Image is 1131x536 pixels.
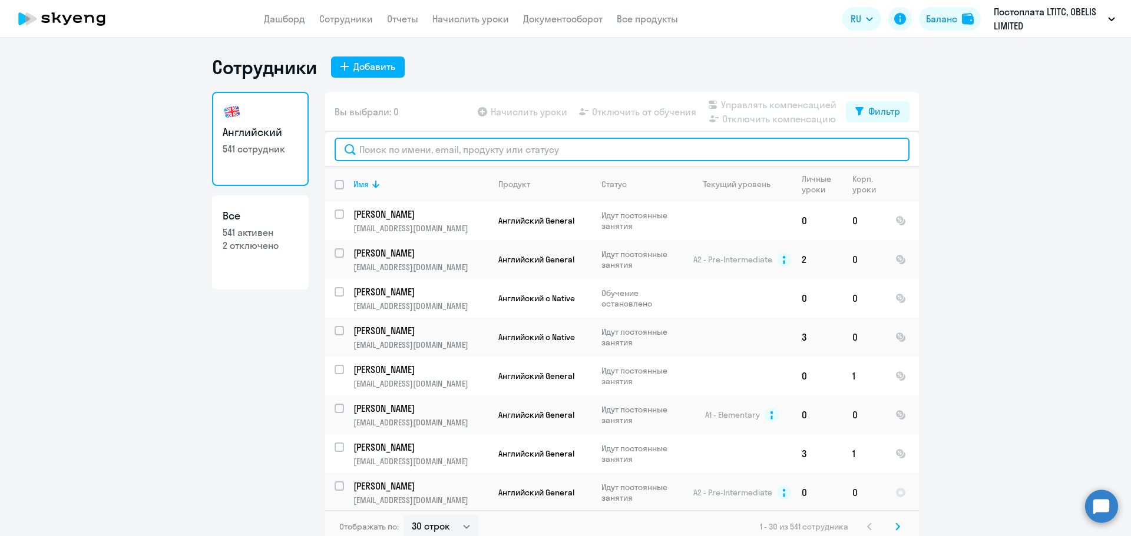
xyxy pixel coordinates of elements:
[223,142,298,155] p: 541 сотрудник
[868,104,900,118] div: Фильтр
[760,521,848,532] span: 1 - 30 из 541 сотрудника
[601,288,682,309] p: Обучение остановлено
[693,487,772,498] span: A2 - Pre-Intermediate
[353,324,487,337] p: [PERSON_NAME]
[335,138,910,161] input: Поиск по имени, email, продукту или статусу
[319,13,373,25] a: Сотрудники
[792,473,843,512] td: 0
[792,318,843,357] td: 3
[843,279,886,318] td: 0
[498,254,574,265] span: Английский General
[498,487,574,498] span: Английский General
[792,279,843,318] td: 0
[353,262,488,272] p: [EMAIL_ADDRESS][DOMAIN_NAME]
[498,215,574,226] span: Английский General
[353,378,488,389] p: [EMAIL_ADDRESS][DOMAIN_NAME]
[335,105,399,119] span: Вы выбрали: 0
[843,201,886,240] td: 0
[353,301,488,311] p: [EMAIL_ADDRESS][DOMAIN_NAME]
[802,174,842,195] div: Личные уроки
[353,417,488,428] p: [EMAIL_ADDRESS][DOMAIN_NAME]
[842,7,881,31] button: RU
[353,285,488,298] a: [PERSON_NAME]
[353,441,488,454] a: [PERSON_NAME]
[353,208,487,221] p: [PERSON_NAME]
[601,443,682,464] p: Идут постоянные занятия
[988,5,1121,33] button: Постоплата LTITC, OBELIS LIMITED
[432,13,509,25] a: Начислить уроки
[223,226,298,239] p: 541 активен
[601,210,682,231] p: Идут постоянные занятия
[223,102,242,121] img: english
[962,13,974,25] img: balance
[353,324,488,337] a: [PERSON_NAME]
[601,404,682,425] p: Идут постоянные занятия
[498,179,591,189] div: Продукт
[212,195,309,289] a: Все541 активен2 отключено
[498,371,574,381] span: Английский General
[792,434,843,473] td: 3
[703,179,770,189] div: Текущий уровень
[843,318,886,357] td: 0
[843,395,886,434] td: 0
[331,56,405,78] button: Добавить
[802,174,835,195] div: Личные уроки
[617,13,678,25] a: Все продукты
[353,456,488,467] p: [EMAIL_ADDRESS][DOMAIN_NAME]
[353,247,488,259] a: [PERSON_NAME]
[498,179,530,189] div: Продукт
[601,249,682,270] p: Идут постоянные занятия
[692,179,792,189] div: Текущий уровень
[353,179,369,189] div: Имя
[264,13,305,25] a: Дашборд
[353,480,487,492] p: [PERSON_NAME]
[843,240,886,279] td: 0
[994,5,1103,33] p: Постоплата LTITC, OBELIS LIMITED
[523,13,603,25] a: Документооборот
[353,208,488,221] a: [PERSON_NAME]
[353,402,488,415] a: [PERSON_NAME]
[353,339,488,350] p: [EMAIL_ADDRESS][DOMAIN_NAME]
[792,357,843,395] td: 0
[223,125,298,140] h3: Английский
[339,521,399,532] span: Отображать по:
[223,208,298,224] h3: Все
[792,395,843,434] td: 0
[353,59,395,74] div: Добавить
[212,92,309,186] a: Английский541 сотрудник
[601,179,682,189] div: Статус
[843,473,886,512] td: 0
[353,247,487,259] p: [PERSON_NAME]
[792,240,843,279] td: 2
[353,223,488,234] p: [EMAIL_ADDRESS][DOMAIN_NAME]
[353,480,488,492] a: [PERSON_NAME]
[353,402,487,415] p: [PERSON_NAME]
[601,327,682,348] p: Идут постоянные занятия
[601,179,627,189] div: Статус
[353,441,487,454] p: [PERSON_NAME]
[693,254,772,265] span: A2 - Pre-Intermediate
[919,7,981,31] button: Балансbalance
[601,365,682,387] p: Идут постоянные занятия
[353,495,488,505] p: [EMAIL_ADDRESS][DOMAIN_NAME]
[498,293,575,304] span: Английский с Native
[851,12,861,26] span: RU
[498,332,575,342] span: Английский с Native
[852,174,878,195] div: Корп. уроки
[846,101,910,122] button: Фильтр
[601,482,682,503] p: Идут постоянные занятия
[852,174,885,195] div: Корп. уроки
[498,448,574,459] span: Английский General
[353,285,487,298] p: [PERSON_NAME]
[843,434,886,473] td: 1
[212,55,317,79] h1: Сотрудники
[498,410,574,420] span: Английский General
[705,410,760,420] span: A1 - Elementary
[353,363,487,376] p: [PERSON_NAME]
[353,363,488,376] a: [PERSON_NAME]
[353,179,488,189] div: Имя
[792,201,843,240] td: 0
[843,357,886,395] td: 1
[387,13,418,25] a: Отчеты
